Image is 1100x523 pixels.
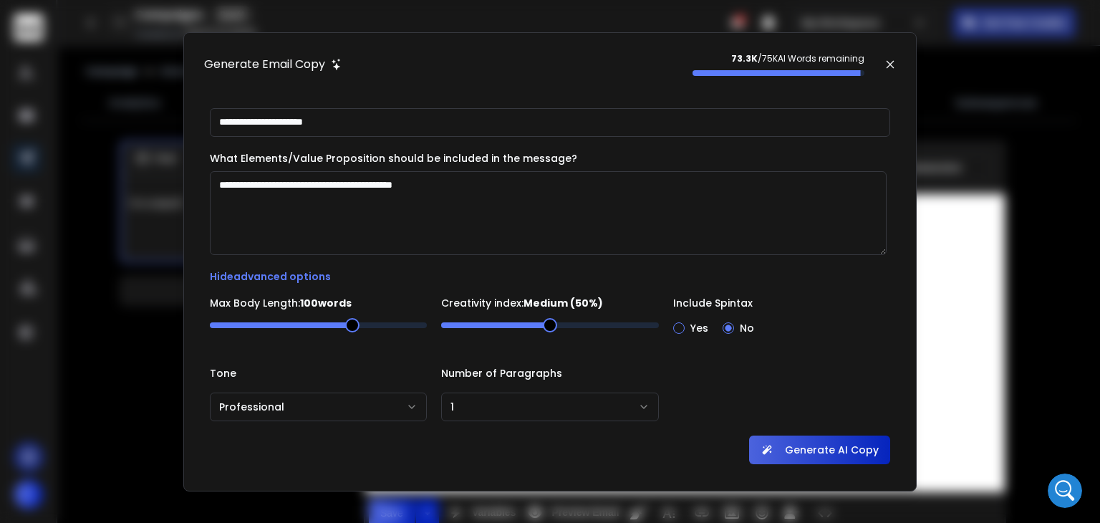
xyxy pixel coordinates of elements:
button: 1 [441,393,658,421]
div: Can I export that unsubscribed list? [85,279,264,294]
button: go back [9,6,37,33]
p: Hide advanced options [210,269,890,284]
button: Emoji picker [22,413,34,424]
div: Hi, [23,40,223,54]
h1: Generate Email Copy [204,56,325,73]
label: Creativity index: [441,298,658,308]
label: Tone [210,368,427,378]
label: What Elements/Value Proposition should be included in the message? [210,151,577,165]
div: Hey [23,322,223,337]
div: Can I export that unsubscribed list? [74,271,275,302]
div: Raj says… [11,32,275,271]
div: YTRanker says… [11,271,275,314]
button: Home [224,6,251,33]
button: Send a message… [246,407,269,430]
label: Include Spintax [673,298,890,308]
button: Gif picker [45,413,57,424]
img: Profile image for Raj [41,8,64,31]
button: Professional [210,393,427,421]
div: Close [251,6,277,32]
div: Yes, ReachInbox does provide an option to add an unsubscribe button or link at the end of your em... [23,61,223,187]
label: No [740,323,754,333]
div: Hi,Yes, ReachInbox does provide an option to add an unsubscribe button or link at the end of your... [11,32,235,259]
div: To view unsubscribed users, you can filter out the leads by selecting the status on the lead page... [23,195,223,251]
label: Number of Paragraphs [441,368,658,378]
label: Max Body Length: [210,298,427,308]
div: HeyYes, you can filter out them and by clicking on the action button, you can export them. [11,314,235,394]
p: Active in the last 15m [69,18,172,32]
textarea: Message… [12,383,274,407]
strong: 100 words [300,296,352,310]
label: Yes [690,323,708,333]
div: Yes, you can filter out them and by clicking on the action button, you can export them. [23,343,223,385]
button: Upload attachment [68,413,79,424]
h1: [PERSON_NAME] [69,7,163,18]
p: / 75K AI Words remaining [693,53,864,64]
strong: Medium (50%) [524,296,603,310]
div: Raj says… [11,314,275,420]
iframe: Intercom live chat [1048,474,1082,508]
button: Generate AI Copy [749,436,890,464]
strong: 73.3K [731,52,758,64]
